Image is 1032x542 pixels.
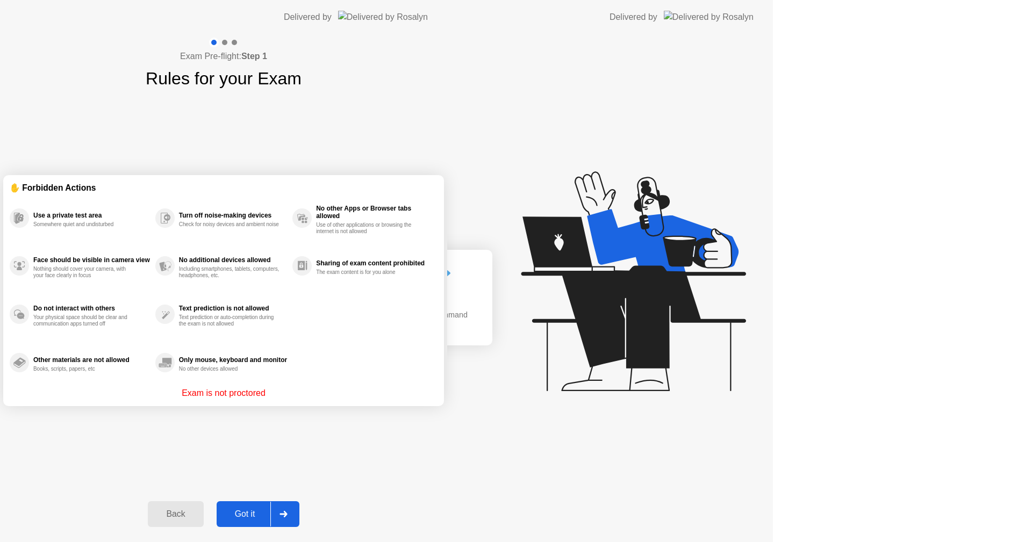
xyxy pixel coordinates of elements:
[33,305,150,312] div: Do not interact with others
[182,387,266,400] p: Exam is not proctored
[180,50,267,63] h4: Exam Pre-flight:
[33,314,135,327] div: Your physical space should be clear and communication apps turned off
[146,66,302,91] h1: Rules for your Exam
[179,305,287,312] div: Text prediction is not allowed
[179,221,281,228] div: Check for noisy devices and ambient noise
[316,269,418,276] div: The exam content is for you alone
[284,11,332,24] div: Delivered by
[10,182,438,194] div: ✋ Forbidden Actions
[610,11,657,24] div: Delivered by
[220,509,270,519] div: Got it
[33,356,150,364] div: Other materials are not allowed
[316,205,432,220] div: No other Apps or Browser tabs allowed
[316,222,418,235] div: Use of other applications or browsing the internet is not allowed
[33,212,150,219] div: Use a private test area
[179,314,281,327] div: Text prediction or auto-completion during the exam is not allowed
[179,356,287,364] div: Only mouse, keyboard and monitor
[151,509,200,519] div: Back
[179,266,281,279] div: Including smartphones, tablets, computers, headphones, etc.
[179,212,287,219] div: Turn off noise-making devices
[33,266,135,279] div: Nothing should cover your camera, with your face clearly in focus
[316,259,432,267] div: Sharing of exam content prohibited
[179,256,287,264] div: No additional devices allowed
[148,501,203,527] button: Back
[33,221,135,228] div: Somewhere quiet and undisturbed
[217,501,299,527] button: Got it
[33,256,150,264] div: Face should be visible in camera view
[664,11,754,23] img: Delivered by Rosalyn
[338,11,428,23] img: Delivered by Rosalyn
[179,366,281,372] div: No other devices allowed
[33,366,135,372] div: Books, scripts, papers, etc
[241,52,267,61] b: Step 1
